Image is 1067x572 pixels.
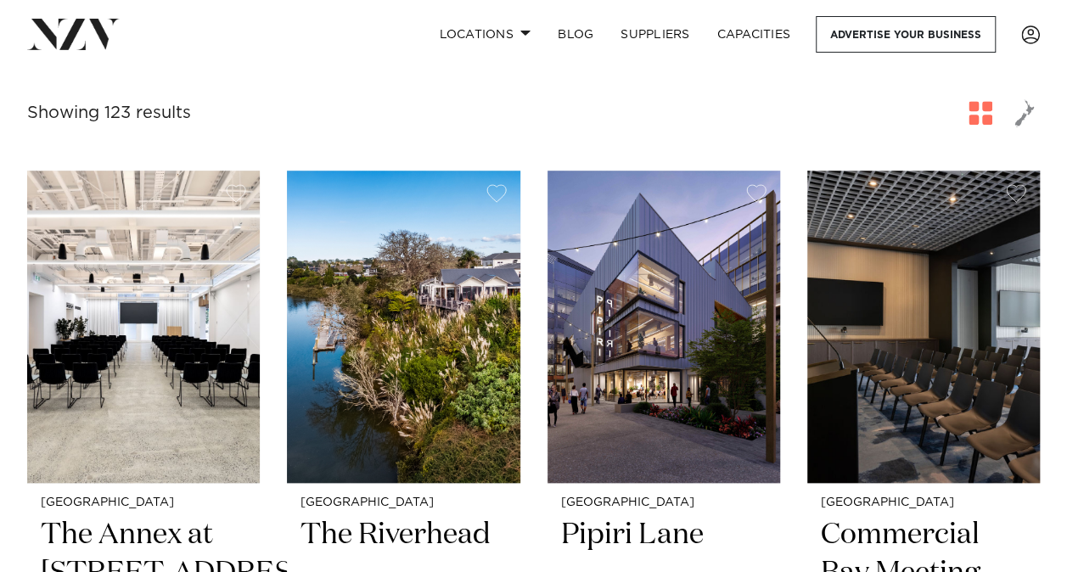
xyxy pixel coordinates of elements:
a: BLOG [544,16,607,53]
a: SUPPLIERS [607,16,703,53]
small: [GEOGRAPHIC_DATA] [300,496,506,509]
small: [GEOGRAPHIC_DATA] [561,496,767,509]
img: nzv-logo.png [27,19,120,49]
a: Capacities [704,16,805,53]
div: Showing 123 results [27,100,191,126]
a: Locations [425,16,544,53]
small: [GEOGRAPHIC_DATA] [821,496,1026,509]
a: Advertise your business [816,16,996,53]
small: [GEOGRAPHIC_DATA] [41,496,246,509]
